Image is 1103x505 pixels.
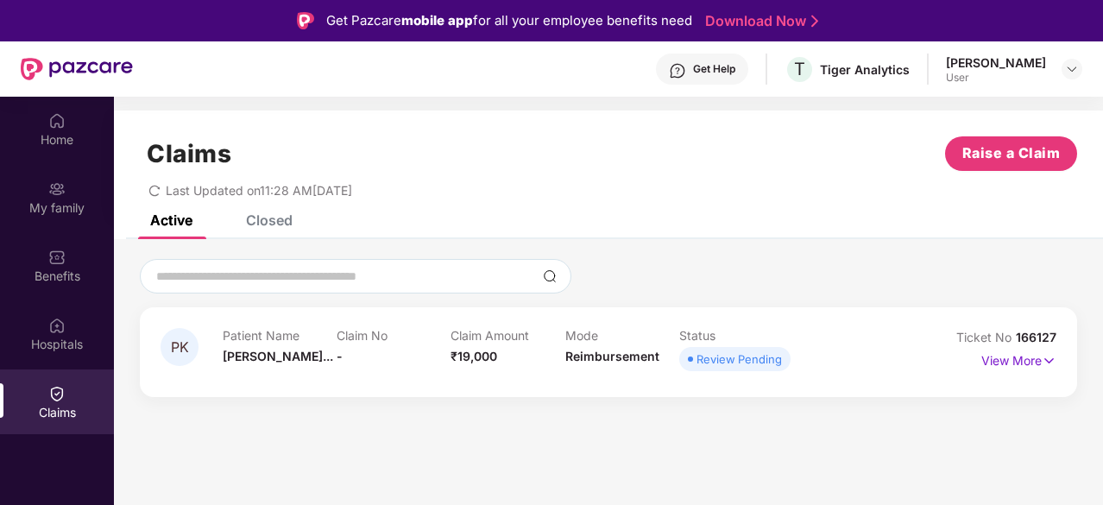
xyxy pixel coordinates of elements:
img: svg+xml;base64,PHN2ZyBpZD0iU2VhcmNoLTMyeDMyIiB4bWxucz0iaHR0cDovL3d3dy53My5vcmcvMjAwMC9zdmciIHdpZH... [543,269,557,283]
img: svg+xml;base64,PHN2ZyBpZD0iRHJvcGRvd24tMzJ4MzIiIHhtbG5zPSJodHRwOi8vd3d3LnczLm9yZy8yMDAwL3N2ZyIgd2... [1065,62,1079,76]
span: Raise a Claim [962,142,1061,164]
img: New Pazcare Logo [21,58,133,80]
img: svg+xml;base64,PHN2ZyB3aWR0aD0iMjAiIGhlaWdodD0iMjAiIHZpZXdCb3g9IjAgMCAyMCAyMCIgZmlsbD0ibm9uZSIgeG... [48,180,66,198]
span: 166127 [1016,330,1056,344]
span: Reimbursement [565,349,659,363]
div: Review Pending [696,350,782,368]
div: Tiger Analytics [820,61,910,78]
p: Patient Name [223,328,337,343]
img: svg+xml;base64,PHN2ZyBpZD0iSG9tZSIgeG1sbnM9Imh0dHA6Ly93d3cudzMub3JnLzIwMDAvc3ZnIiB3aWR0aD0iMjAiIG... [48,112,66,129]
span: Ticket No [956,330,1016,344]
button: Raise a Claim [945,136,1077,171]
div: User [946,71,1046,85]
span: T [794,59,805,79]
h1: Claims [147,139,231,168]
div: Active [150,211,192,229]
p: Claim No [337,328,451,343]
span: - [337,349,343,363]
img: svg+xml;base64,PHN2ZyBpZD0iSG9zcGl0YWxzIiB4bWxucz0iaHR0cDovL3d3dy53My5vcmcvMjAwMC9zdmciIHdpZHRoPS... [48,317,66,334]
p: View More [981,347,1056,370]
span: [PERSON_NAME]... [223,349,333,363]
img: svg+xml;base64,PHN2ZyB4bWxucz0iaHR0cDovL3d3dy53My5vcmcvMjAwMC9zdmciIHdpZHRoPSIxNyIgaGVpZ2h0PSIxNy... [1042,351,1056,370]
span: PK [171,340,189,355]
p: Status [679,328,793,343]
img: svg+xml;base64,PHN2ZyBpZD0iSGVscC0zMngzMiIgeG1sbnM9Imh0dHA6Ly93d3cudzMub3JnLzIwMDAvc3ZnIiB3aWR0aD... [669,62,686,79]
div: Closed [246,211,293,229]
img: Logo [297,12,314,29]
span: ₹19,000 [451,349,497,363]
a: Download Now [705,12,813,30]
img: Stroke [811,12,818,30]
strong: mobile app [401,12,473,28]
p: Mode [565,328,679,343]
div: [PERSON_NAME] [946,54,1046,71]
span: Last Updated on 11:28 AM[DATE] [166,183,352,198]
p: Claim Amount [451,328,564,343]
div: Get Help [693,62,735,76]
div: Get Pazcare for all your employee benefits need [326,10,692,31]
img: svg+xml;base64,PHN2ZyBpZD0iQmVuZWZpdHMiIHhtbG5zPSJodHRwOi8vd3d3LnczLm9yZy8yMDAwL3N2ZyIgd2lkdGg9Ij... [48,249,66,266]
img: svg+xml;base64,PHN2ZyBpZD0iQ2xhaW0iIHhtbG5zPSJodHRwOi8vd3d3LnczLm9yZy8yMDAwL3N2ZyIgd2lkdGg9IjIwIi... [48,385,66,402]
span: redo [148,183,161,198]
